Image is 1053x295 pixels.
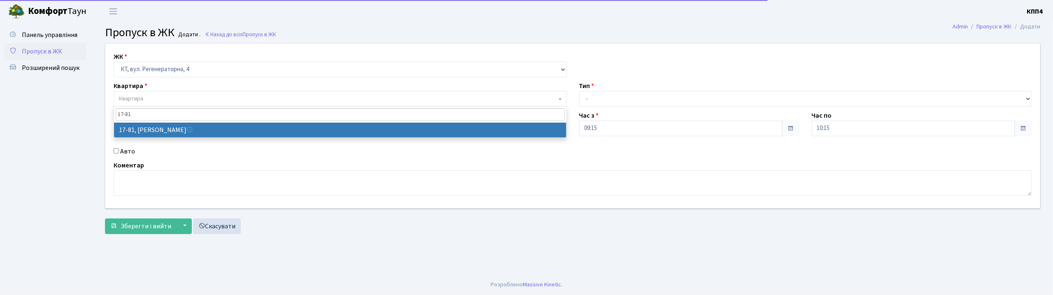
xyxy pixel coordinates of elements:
span: Таун [28,5,86,19]
label: Квартира [114,81,147,91]
small: Додати . [177,31,201,38]
b: Комфорт [28,5,68,18]
label: Час з [579,111,599,121]
button: Переключити навігацію [103,5,123,18]
a: Розширений пошук [4,60,86,76]
span: Панель управління [22,30,77,39]
span: Пропуск в ЖК [242,30,276,38]
a: Пропуск в ЖК [977,22,1012,31]
span: Пропуск в ЖК [105,24,175,41]
a: Massive Kinetic [523,280,561,289]
a: Admin [953,22,968,31]
a: Панель управління [4,27,86,43]
span: Квартира [119,95,143,103]
a: Назад до всіхПропуск в ЖК [205,30,276,38]
span: Розширений пошук [22,63,79,72]
li: 17-81, [PERSON_NAME] [114,123,566,137]
a: Пропуск в ЖК [4,43,86,60]
label: ЖК [114,52,127,62]
span: Пропуск в ЖК [22,47,62,56]
span: Зберегти і вийти [121,222,171,231]
label: Авто [120,146,135,156]
label: Тип [579,81,594,91]
a: Скасувати [193,218,241,234]
a: КПП4 [1027,7,1043,16]
label: Коментар [114,160,144,170]
img: logo.png [8,3,25,20]
label: Час по [812,111,832,121]
div: Розроблено . [491,280,562,289]
nav: breadcrumb [941,18,1053,35]
li: Додати [1012,22,1041,31]
button: Зберегти і вийти [105,218,177,234]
